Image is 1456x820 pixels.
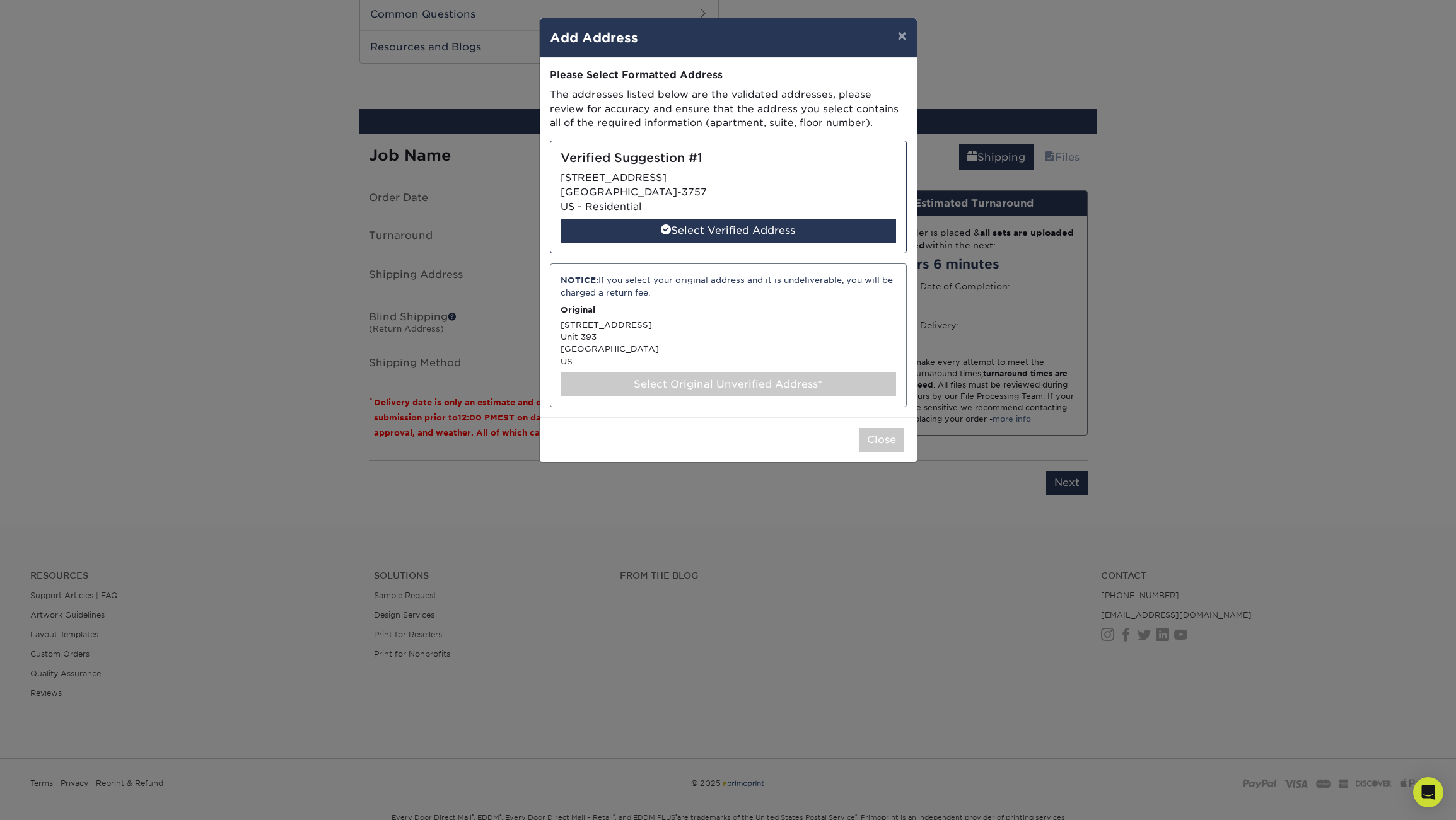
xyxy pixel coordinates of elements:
h5: Verified Suggestion #1 [561,151,896,166]
p: The addresses listed below are the validated addresses, please review for accuracy and ensure tha... [550,88,907,130]
div: Open Intercom Messenger [1413,777,1443,807]
div: Select Verified Address [561,219,896,243]
div: Please Select Formatted Address [550,68,907,83]
div: [STREET_ADDRESS] Unit 393 [GEOGRAPHIC_DATA] US [550,263,907,407]
h4: Add Address [550,28,907,47]
div: [STREET_ADDRESS] [GEOGRAPHIC_DATA]-3757 US - Residential [550,141,907,253]
p: Original [561,304,896,316]
div: Select Original Unverified Address* [561,372,896,396]
div: If you select your original address and it is undeliverable, you will be charged a return fee. [561,274,896,299]
strong: NOTICE: [561,275,598,285]
button: × [887,18,916,54]
button: Close [859,428,904,452]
